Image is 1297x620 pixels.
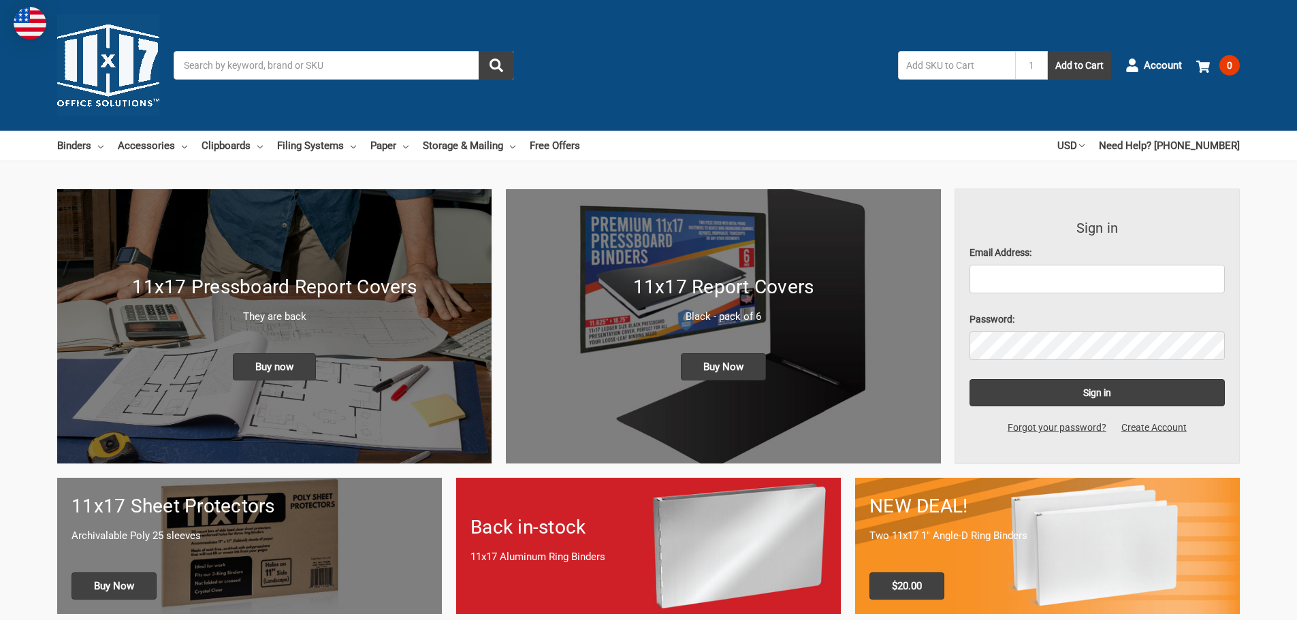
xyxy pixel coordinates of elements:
a: Back in-stock 11x17 Aluminum Ring Binders [456,478,841,613]
a: Storage & Mailing [423,131,515,161]
h3: Sign in [970,218,1226,238]
a: Account [1125,48,1182,83]
span: Buy Now [681,353,766,380]
p: Archivalable Poly 25 sleeves [71,528,428,544]
a: Free Offers [530,131,580,161]
a: New 11x17 Pressboard Binders 11x17 Pressboard Report Covers They are back Buy now [57,189,492,463]
a: Binders [57,131,103,161]
input: Search by keyword, brand or SKU [174,51,514,80]
a: 11x17 sheet protectors 11x17 Sheet Protectors Archivalable Poly 25 sleeves Buy Now [57,478,442,613]
img: 11x17 Report Covers [506,189,940,463]
a: 11x17 Binder 2-pack only $20.00 NEW DEAL! Two 11x17 1" Angle-D Ring Binders $20.00 [855,478,1240,613]
h1: 11x17 Sheet Protectors [71,492,428,521]
input: Add SKU to Cart [898,51,1015,80]
a: Forgot your password? [1000,421,1114,435]
h1: Back in-stock [470,513,827,542]
label: Email Address: [970,246,1226,260]
h1: NEW DEAL! [869,492,1226,521]
a: Need Help? [PHONE_NUMBER] [1099,131,1240,161]
h1: 11x17 Report Covers [520,273,926,301]
a: USD [1057,131,1085,161]
button: Add to Cart [1048,51,1111,80]
a: 11x17 Report Covers 11x17 Report Covers Black - pack of 6 Buy Now [506,189,940,463]
p: Black - pack of 6 [520,309,926,325]
img: duty and tax information for United States [14,7,46,39]
p: They are back [71,309,477,325]
label: Password: [970,312,1226,327]
img: 11x17.com [57,14,159,116]
p: 11x17 Aluminum Ring Binders [470,549,827,565]
a: 0 [1196,48,1240,83]
img: New 11x17 Pressboard Binders [57,189,492,463]
a: Filing Systems [277,131,356,161]
a: Paper [370,131,409,161]
span: Buy now [233,353,316,380]
input: Sign in [970,379,1226,406]
a: Clipboards [202,131,263,161]
a: Accessories [118,131,187,161]
span: Account [1144,58,1182,74]
p: Two 11x17 1" Angle-D Ring Binders [869,528,1226,544]
span: 0 [1219,55,1240,76]
h1: 11x17 Pressboard Report Covers [71,273,477,301]
a: Create Account [1114,421,1194,435]
span: $20.00 [869,572,944,600]
span: Buy Now [71,572,157,600]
